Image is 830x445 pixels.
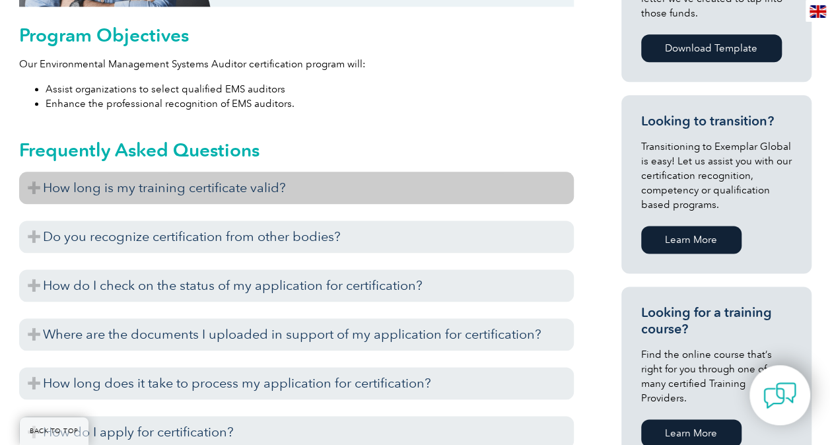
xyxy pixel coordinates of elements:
[641,34,782,62] a: Download Template
[810,5,826,18] img: en
[19,318,574,351] h3: Where are the documents I uploaded in support of my application for certification?
[19,24,574,46] h2: Program Objectives
[19,221,574,253] h3: Do you recognize certification from other bodies?
[641,113,792,129] h3: Looking to transition?
[19,269,574,302] h3: How do I check on the status of my application for certification?
[641,139,792,212] p: Transitioning to Exemplar Global is easy! Let us assist you with our certification recognition, c...
[19,172,574,204] h3: How long is my training certificate valid?
[641,347,792,405] p: Find the online course that’s right for you through one of our many certified Training Providers.
[19,139,574,160] h2: Frequently Asked Questions
[19,57,574,71] p: Our Environmental Management Systems Auditor certification program will:
[46,96,574,111] li: Enhance the professional recognition of EMS auditors.
[20,417,88,445] a: BACK TO TOP
[46,82,574,96] li: Assist organizations to select qualified EMS auditors
[641,226,742,254] a: Learn More
[641,304,792,337] h3: Looking for a training course?
[19,367,574,399] h3: How long does it take to process my application for certification?
[763,379,796,412] img: contact-chat.png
